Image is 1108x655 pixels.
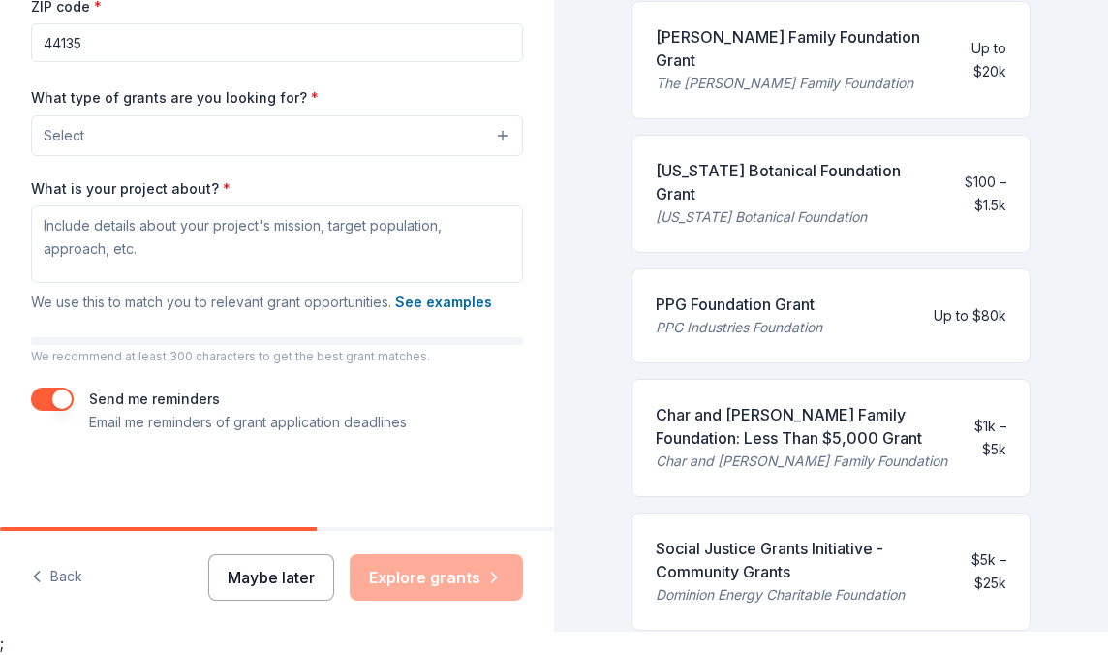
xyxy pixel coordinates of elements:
label: What is your project about? [31,179,231,199]
div: Dominion Energy Charitable Foundation [656,583,937,607]
input: 12345 (U.S. only) [31,23,523,62]
button: Maybe later [208,554,334,601]
div: Char and [PERSON_NAME] Family Foundation [656,450,956,473]
div: The [PERSON_NAME] Family Foundation [656,72,928,95]
label: Send me reminders [89,390,220,407]
div: PPG Industries Foundation [656,316,822,339]
div: $100 – $1.5k [936,171,1006,217]
div: [PERSON_NAME] Family Foundation Grant [656,25,928,72]
div: Social Justice Grants Initiative - Community Grants [656,537,937,583]
button: Back [31,557,82,598]
p: We recommend at least 300 characters to get the best grant matches. [31,349,523,364]
span: We use this to match you to relevant grant opportunities. [31,294,492,310]
div: $1k – $5k [971,415,1006,461]
div: Char and [PERSON_NAME] Family Foundation: Less Than $5,000 Grant [656,403,956,450]
div: [US_STATE] Botanical Foundation Grant [656,159,920,205]
div: PPG Foundation Grant [656,293,822,316]
div: Up to $80k [934,304,1006,327]
label: What type of grants are you looking for? [31,88,319,108]
div: [US_STATE] Botanical Foundation [656,205,920,229]
div: $5k – $25k [952,548,1006,595]
button: Select [31,115,523,156]
p: Email me reminders of grant application deadlines [89,411,407,434]
span: Select [44,124,84,147]
div: Up to $20k [943,37,1006,83]
button: See examples [395,291,492,314]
